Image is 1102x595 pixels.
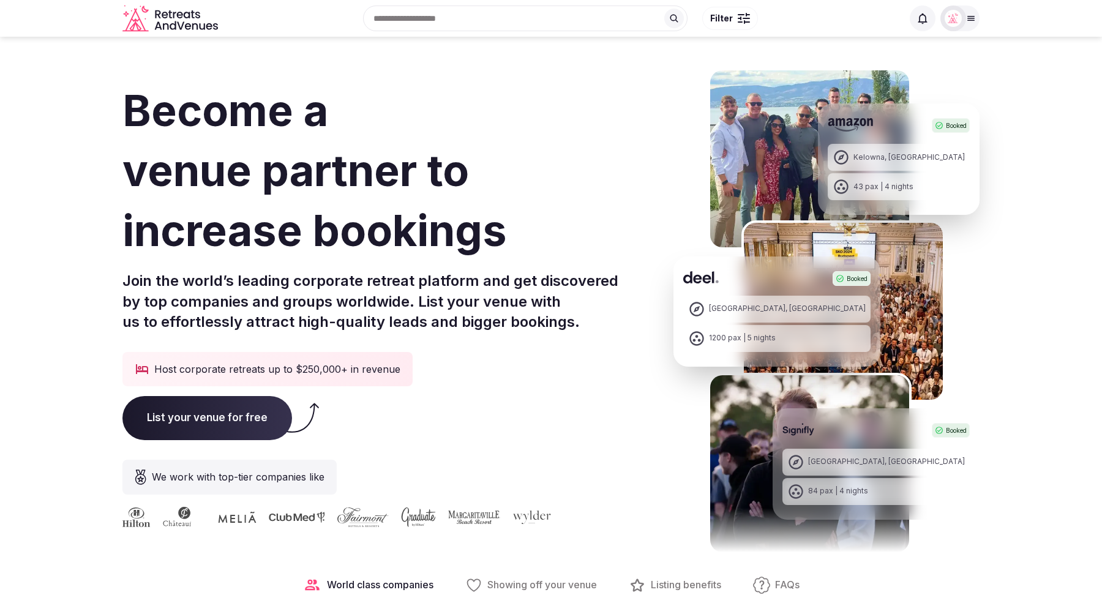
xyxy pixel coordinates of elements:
span: Filter [710,12,733,24]
div: 43 pax | 4 nights [853,182,913,192]
button: Filter [702,7,758,30]
img: Matt Grant Oakes [945,10,962,27]
p: Join the world’s leading corporate retreat platform and get discovered by top companies and group... [122,271,618,332]
div: 84 pax | 4 nights [808,486,868,496]
div: We work with top-tier companies like [122,460,337,495]
span: FAQs [775,578,800,591]
span: World class companies [327,578,433,591]
div: Kelowna, [GEOGRAPHIC_DATA] [853,152,965,163]
div: Booked [932,118,970,133]
div: Booked [932,423,970,438]
div: [GEOGRAPHIC_DATA], [GEOGRAPHIC_DATA] [808,457,965,467]
div: [GEOGRAPHIC_DATA], [GEOGRAPHIC_DATA] [709,304,866,314]
h1: Become a venue partner to increase bookings [122,81,618,261]
a: Visit the homepage [122,5,220,32]
span: Listing benefits [651,578,721,591]
div: Booked [833,271,871,286]
div: 1200 pax | 5 nights [709,333,776,343]
svg: Retreats and Venues company logo [122,5,220,32]
span: List your venue for free [122,396,292,440]
a: List your venue for free [122,411,292,424]
img: Signifly Portugal Retreat [708,373,912,555]
img: Amazon Kelowna Retreat [708,68,912,250]
img: Deel Spain Retreat [741,220,945,402]
div: Host corporate retreats up to $250,000+ in revenue [122,352,413,386]
span: Showing off your venue [487,578,597,591]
